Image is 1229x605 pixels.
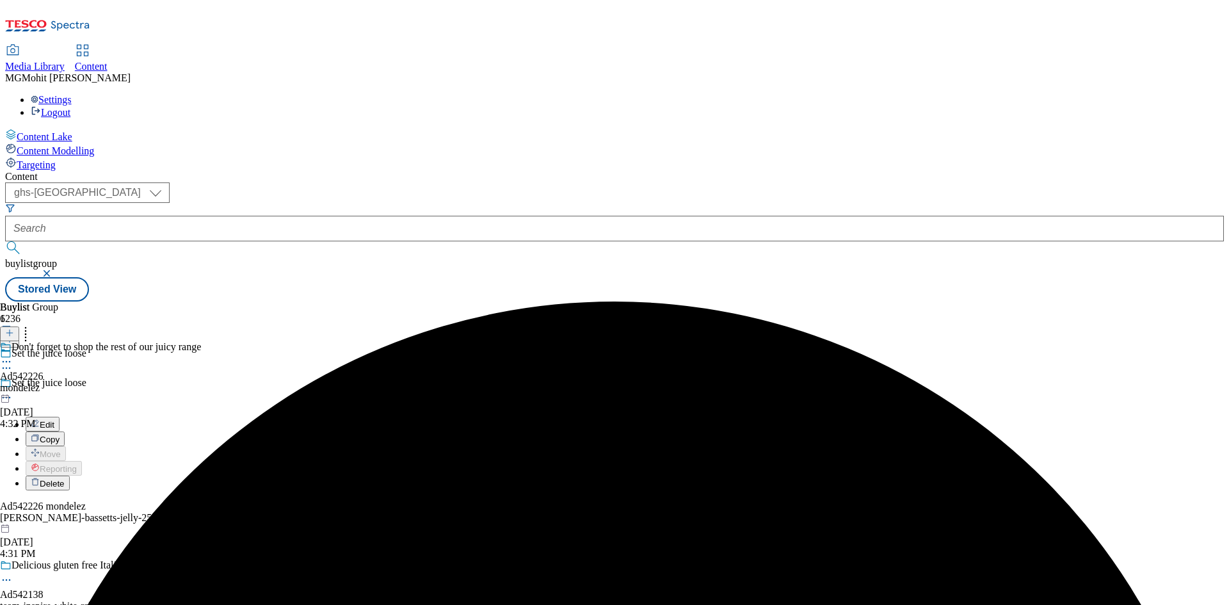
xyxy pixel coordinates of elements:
span: Content Lake [17,131,72,142]
span: Mohit [PERSON_NAME] [22,72,131,83]
a: Content Modelling [5,143,1224,157]
span: Move [40,449,61,459]
span: Content [75,61,108,72]
button: Stored View [5,277,89,302]
input: Search [5,216,1224,241]
svg: Search Filters [5,203,15,213]
a: Settings [31,94,72,105]
button: Reporting [26,461,82,476]
a: Media Library [5,45,65,72]
span: Media Library [5,61,65,72]
a: Targeting [5,157,1224,171]
a: Content Lake [5,129,1224,143]
div: Delicious gluten free Italian food crafted w/o compromise [12,560,250,571]
span: Content Modelling [17,145,94,156]
a: Logout [31,107,70,118]
div: Content [5,171,1224,182]
span: Copy [40,435,60,444]
span: Delete [40,479,65,488]
div: Don't forget to shop the rest of our juicy range [12,341,201,353]
button: Delete [26,476,70,490]
button: Move [26,446,66,461]
button: Copy [26,432,65,446]
span: buylistgroup [5,258,57,269]
span: Targeting [17,159,56,170]
span: Reporting [40,464,77,474]
span: MG [5,72,22,83]
a: Content [75,45,108,72]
